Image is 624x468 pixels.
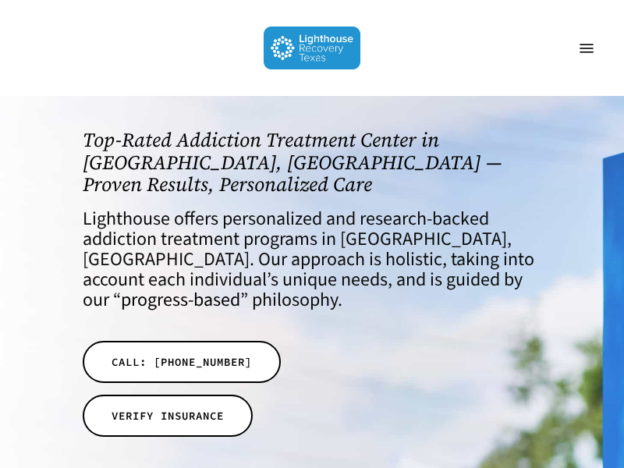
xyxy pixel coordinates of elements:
[112,354,252,370] span: CALL: [PHONE_NUMBER]
[571,41,602,56] a: Navigation Menu
[83,341,281,383] a: CALL: [PHONE_NUMBER]
[83,129,541,196] h1: Top-Rated Addiction Treatment Center in [GEOGRAPHIC_DATA], [GEOGRAPHIC_DATA] — Proven Results, Pe...
[83,395,253,437] a: VERIFY INSURANCE
[264,27,361,69] img: Lighthouse Recovery Texas
[121,286,240,314] a: progress-based
[112,408,224,424] span: VERIFY INSURANCE
[83,209,541,310] h4: Lighthouse offers personalized and research-backed addiction treatment programs in [GEOGRAPHIC_DA...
